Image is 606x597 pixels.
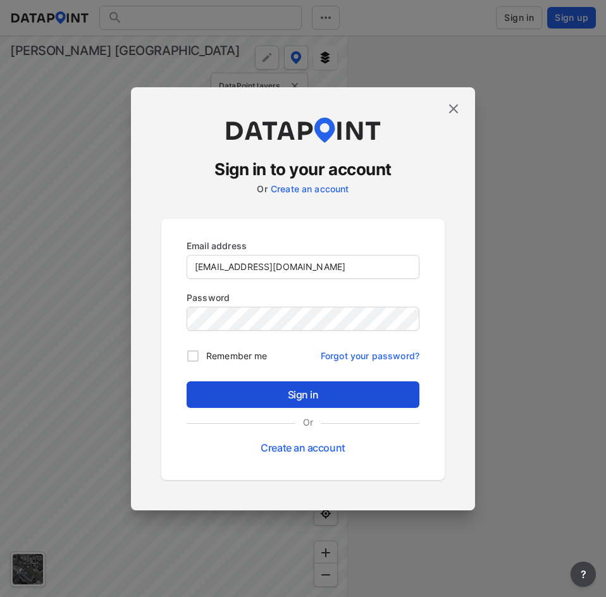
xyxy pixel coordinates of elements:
[571,562,596,587] button: more
[187,255,419,278] input: you@example.com
[224,118,382,143] img: dataPointLogo.9353c09d.svg
[187,239,419,252] p: Email address
[578,567,588,582] span: ?
[295,415,321,429] label: Or
[321,343,419,362] a: Forgot your password?
[161,158,445,181] h3: Sign in to your account
[261,441,345,454] a: Create an account
[187,381,419,408] button: Sign in
[446,101,461,116] img: close.efbf2170.svg
[206,349,267,362] span: Remember me
[197,387,409,402] span: Sign in
[271,183,349,194] a: Create an account
[187,291,419,304] p: Password
[257,183,267,194] label: Or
